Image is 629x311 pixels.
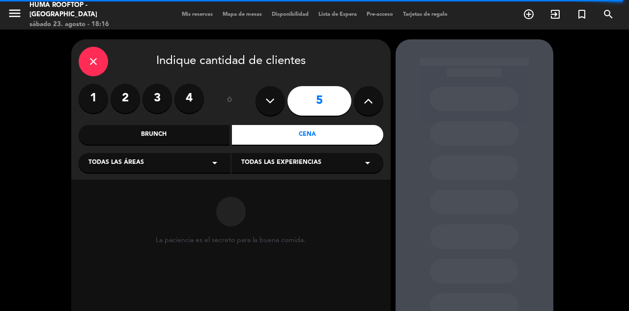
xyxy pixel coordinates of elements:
label: 3 [143,84,172,113]
label: 2 [111,84,140,113]
i: arrow_drop_down [209,157,221,169]
div: ó [214,84,246,118]
i: arrow_drop_down [362,157,373,169]
div: Cena [232,125,383,145]
span: Tarjetas de regalo [398,12,453,17]
i: close [87,56,99,67]
i: menu [7,6,22,21]
div: Brunch [79,125,230,145]
i: exit_to_app [549,8,561,20]
div: La paciencia es el secreto para la buena comida. [156,236,306,245]
i: add_circle_outline [523,8,535,20]
button: menu [7,6,22,24]
span: Mis reservas [177,12,218,17]
span: Pre-acceso [362,12,398,17]
span: Lista de Espera [314,12,362,17]
span: Todas las experiencias [241,158,321,168]
label: 4 [174,84,204,113]
div: Indique cantidad de clientes [79,47,383,76]
span: Disponibilidad [267,12,314,17]
span: Mapa de mesas [218,12,267,17]
i: turned_in_not [576,8,588,20]
div: Huma Rooftop - [GEOGRAPHIC_DATA] [29,0,150,20]
label: 1 [79,84,108,113]
i: search [602,8,614,20]
div: sábado 23. agosto - 18:16 [29,20,150,30]
span: Todas las áreas [88,158,144,168]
